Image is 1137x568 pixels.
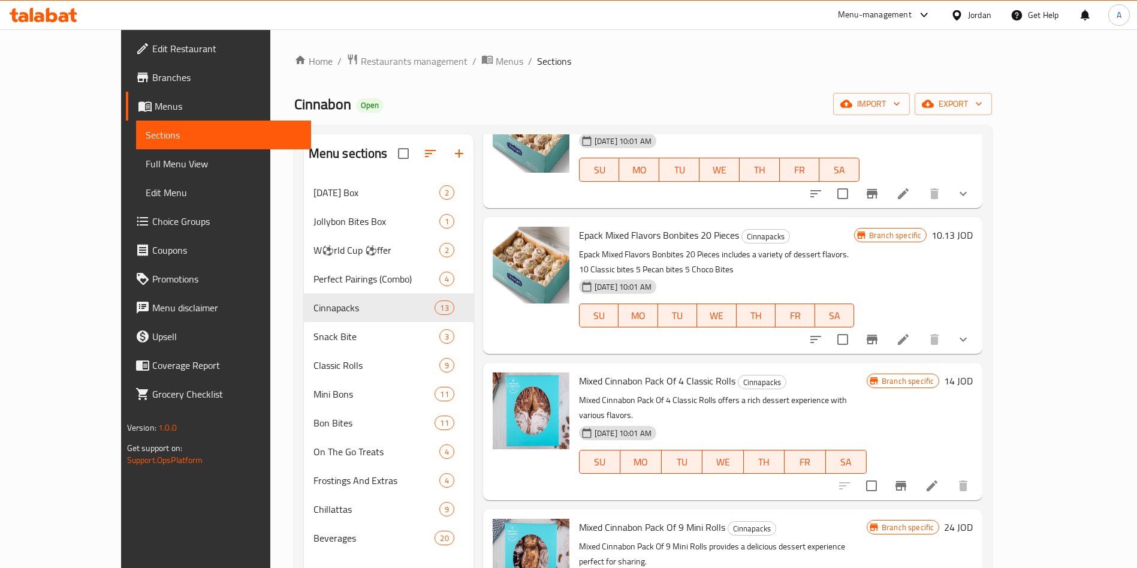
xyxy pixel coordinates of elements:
span: [DATE] 10:01 AM [590,136,656,147]
div: items [435,300,454,315]
div: [DATE] Box2 [304,178,474,207]
div: Cinnapacks [728,521,776,536]
span: Branch specific [877,375,939,387]
button: TU [662,450,702,474]
span: Branch specific [864,230,926,241]
div: Bon Bites11 [304,408,474,437]
button: FR [785,450,825,474]
button: TU [659,158,699,182]
img: Mixed Cinnabon Pack Of 4 Classic Rolls [493,372,569,449]
span: Cinnapacks [313,300,435,315]
div: items [439,444,454,459]
span: MO [624,161,655,179]
span: 13 [435,302,453,314]
div: Chillattas9 [304,495,474,524]
span: TU [666,453,698,471]
p: Mixed Cinnabon Pack Of 4 Classic Rolls offers a rich dessert experience with various flavors. [579,393,867,423]
span: Sections [537,54,571,68]
div: Cinnapacks [738,375,786,389]
a: Grocery Checklist [126,380,311,408]
span: SU [584,453,616,471]
span: Frostings And Extras [313,473,439,488]
span: Classic Rolls [313,358,439,372]
span: TU [663,307,692,324]
span: Bon Bites [313,416,435,430]
button: MO [619,158,659,182]
span: [DATE] 10:01 AM [590,281,656,293]
span: SU [584,161,615,179]
span: Chillattas [313,502,439,516]
span: Mixed Cinnabon Pack Of 9 Mini Rolls [579,518,725,536]
a: Menus [481,53,523,69]
span: Select to update [830,181,855,206]
div: Mini Bons [313,387,435,401]
span: TH [744,161,775,179]
button: TU [658,303,697,327]
span: W⚽rld Cup ⚽ffer [313,243,439,257]
span: Full Menu View [146,157,301,171]
span: Edit Restaurant [152,41,301,56]
a: Edit Restaurant [126,34,311,63]
span: 4 [440,274,454,285]
div: items [435,416,454,430]
span: FR [780,307,810,324]
span: Sections [146,128,301,142]
span: FR [785,161,815,179]
span: Cinnabon [294,91,351,118]
span: Cinnapacks [728,522,776,536]
span: TU [664,161,695,179]
div: Perfect Pairings (Combo) [313,272,439,286]
div: Frostings And Extras4 [304,466,474,495]
span: 4 [440,475,454,486]
button: SA [815,303,854,327]
div: items [435,387,454,401]
div: Beverages20 [304,524,474,552]
button: sort-choices [801,179,830,208]
div: Snack Bite3 [304,322,474,351]
span: Promotions [152,272,301,286]
button: MO [620,450,661,474]
span: Jollybon Bites Box [313,214,439,229]
button: SU [579,158,620,182]
span: SA [831,453,862,471]
span: import [843,97,900,112]
span: Choice Groups [152,214,301,229]
svg: Show Choices [956,187,970,201]
h6: 24 JOD [944,519,973,536]
span: MO [623,307,653,324]
a: Edit menu item [896,332,910,347]
span: Menus [155,99,301,113]
div: items [439,329,454,344]
img: Epack Mixed Flavors Bonbites 20 Pieces [493,227,569,303]
button: SU [579,303,619,327]
div: Menu-management [838,8,912,22]
span: A [1117,8,1121,22]
span: [DATE] 10:01 AM [590,428,656,439]
a: Promotions [126,265,311,293]
button: delete [949,471,978,500]
a: Full Menu View [136,149,311,178]
span: On The Go Treats [313,444,439,459]
button: TH [737,303,776,327]
button: delete [920,179,949,208]
button: MO [619,303,658,327]
span: Branches [152,70,301,85]
li: / [337,54,342,68]
li: / [528,54,532,68]
div: Jollybon Bites Box1 [304,207,474,236]
a: Edit Menu [136,178,311,207]
div: Mini Bons11 [304,380,474,408]
span: Version: [127,420,156,435]
div: On The Go Treats4 [304,437,474,466]
a: Sections [136,121,311,149]
a: Home [294,54,333,68]
button: SU [579,450,620,474]
a: Coupons [126,236,311,265]
span: Branch specific [877,522,939,533]
a: Edit menu item [925,479,939,493]
span: FR [789,453,821,471]
span: 1 [440,216,454,227]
